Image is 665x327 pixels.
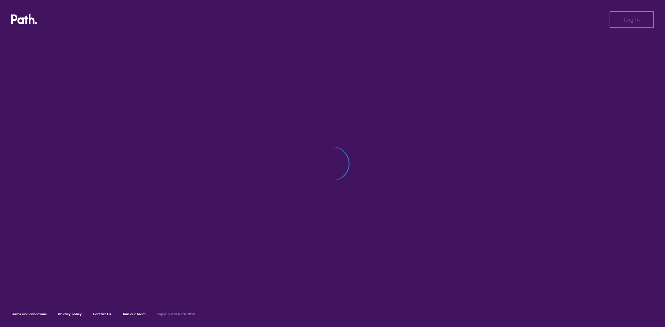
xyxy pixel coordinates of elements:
[610,11,654,28] button: Log in
[58,312,82,316] a: Privacy policy
[122,312,145,316] a: Join our team
[11,312,47,316] a: Terms and conditions
[93,312,111,316] a: Contact Us
[624,16,640,22] span: Log in
[157,312,195,316] h6: Copyright © Path 2018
